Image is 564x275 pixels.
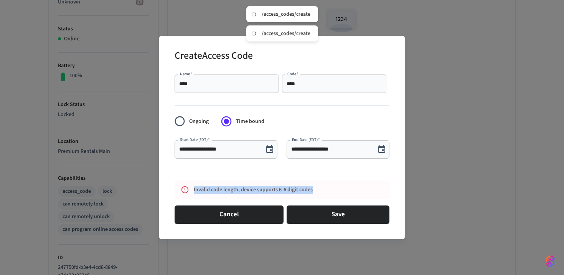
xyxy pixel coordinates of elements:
span: Time bound [236,118,264,126]
span: Ongoing [189,118,209,126]
button: Choose date, selected date is Aug 16, 2025 [374,142,389,157]
button: Cancel [175,205,284,224]
div: Invalid code length, device supports 6-6 digit codes [194,183,356,197]
div: /access_codes/create [262,11,310,18]
button: Save [287,205,389,224]
label: Code [287,71,298,77]
button: Choose date, selected date is Aug 15, 2025 [262,142,277,157]
label: End Date (EDT) [292,137,320,142]
label: Start Date (EDT) [180,137,209,142]
label: Name [180,71,192,77]
div: /access_codes/create [262,30,310,37]
img: SeamLogoGradient.69752ec5.svg [546,255,555,267]
h2: Create Access Code [175,45,253,68]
